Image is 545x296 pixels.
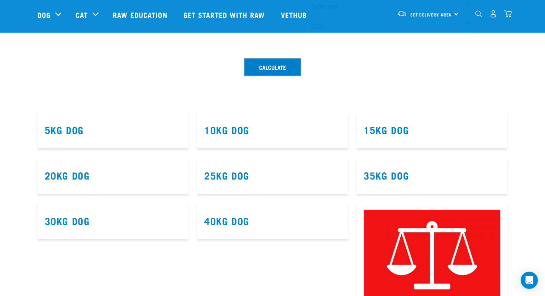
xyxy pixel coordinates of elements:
span: Set Delivery Area [410,13,452,16]
img: user.png [489,10,497,18]
button: Calculate [244,58,301,76]
img: van-moving.png [397,10,407,17]
a: Dog [38,9,51,20]
a: Vethub [274,0,316,29]
a: 10kg Dog [204,127,249,132]
a: Cat [76,9,88,20]
a: 35kg Dog [364,172,409,178]
a: 20kg Dog [45,172,90,178]
a: Raw Education [106,0,176,29]
a: 40kg Dog [204,218,249,223]
img: home-icon-1@2x.png [475,10,482,17]
a: 15kg Dog [364,127,409,132]
div: Open Intercom Messenger [521,272,538,289]
a: Get started with Raw [176,0,274,29]
a: 5kg Dog [45,127,84,132]
a: 30kg Dog [45,218,90,223]
img: home-icon@2x.png [504,10,512,18]
a: 25kg Dog [204,172,249,178]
